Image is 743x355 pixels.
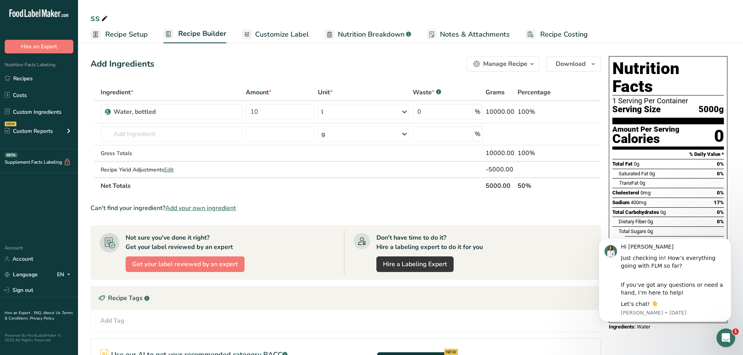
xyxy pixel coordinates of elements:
[43,310,62,316] a: About Us .
[525,26,588,43] a: Recipe Costing
[30,316,54,321] a: Privacy Policy
[5,268,38,281] a: Language
[90,11,109,25] div: ss
[540,29,588,40] span: Recipe Costing
[587,226,743,334] iframe: Intercom notifications message
[5,122,16,126] div: NEW
[427,26,510,43] a: Notes & Attachments
[178,28,226,39] span: Recipe Builder
[163,25,226,44] a: Recipe Builder
[440,29,510,40] span: Notes & Attachments
[5,153,17,157] div: BETA
[105,29,148,40] span: Recipe Setup
[255,29,309,40] span: Customize Label
[338,29,404,40] span: Nutrition Breakdown
[732,329,739,335] span: 1
[5,310,32,316] a: Hire an Expert .
[90,26,148,43] a: Recipe Setup
[242,26,309,43] a: Customize Label
[5,333,73,343] div: Powered By FoodLabelMaker © 2025 All Rights Reserved
[57,270,73,279] div: EN
[5,40,73,53] button: Hire an Expert
[34,310,43,316] a: FAQ .
[5,127,53,135] div: Custom Reports
[325,26,411,43] a: Nutrition Breakdown
[716,329,735,347] iframe: Intercom live chat
[5,310,73,321] a: Terms & Conditions .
